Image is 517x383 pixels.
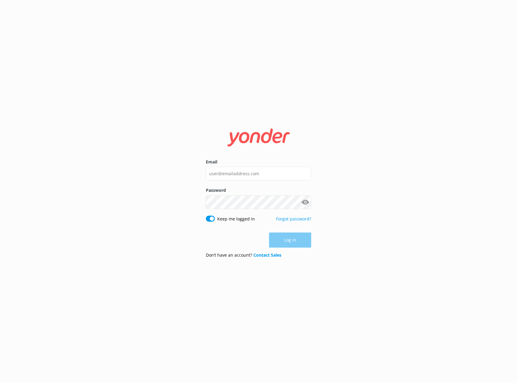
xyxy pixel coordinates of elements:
label: Password [206,187,311,194]
button: Show password [299,196,311,208]
a: Forgot password? [276,216,311,222]
p: Don’t have an account? [206,252,281,258]
label: Email [206,159,311,165]
label: Keep me logged in [217,216,255,222]
a: Contact Sales [253,252,281,258]
input: user@emailaddress.com [206,167,311,180]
